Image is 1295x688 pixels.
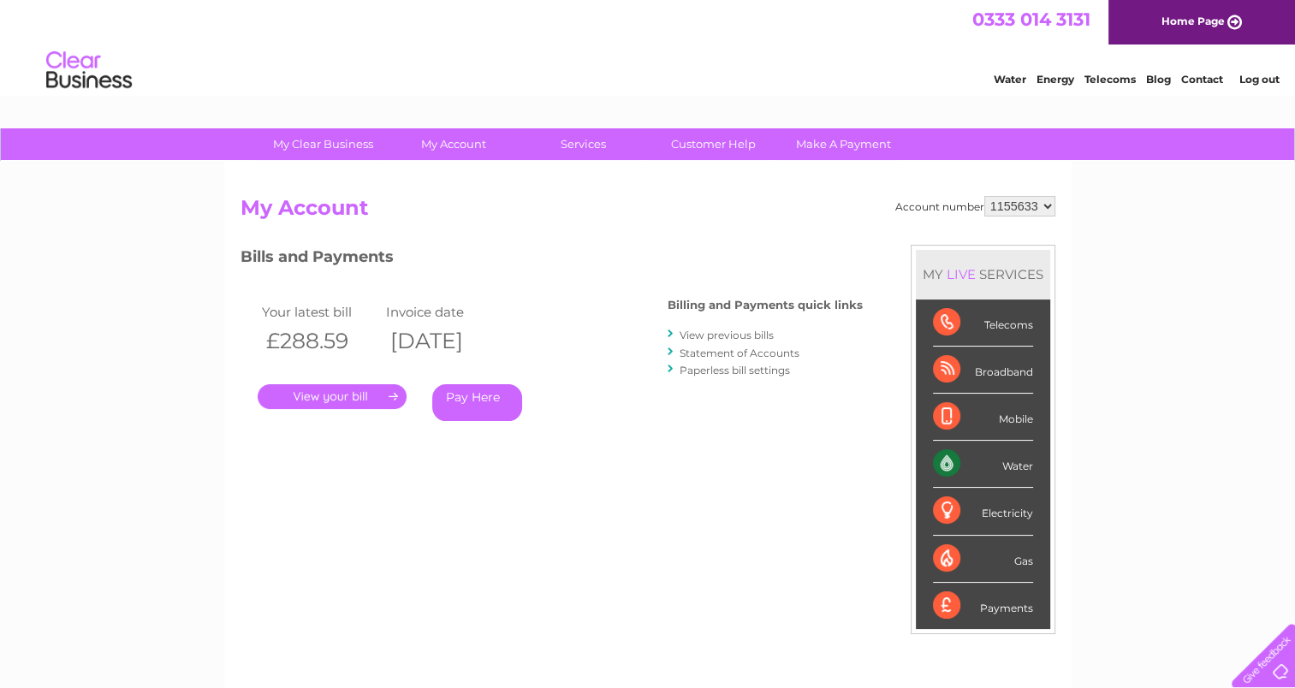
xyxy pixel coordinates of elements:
div: MY SERVICES [916,250,1050,299]
a: View previous bills [680,329,774,341]
a: Energy [1037,73,1074,86]
a: Telecoms [1084,73,1136,86]
a: Blog [1146,73,1171,86]
div: LIVE [943,266,979,282]
div: Account number [895,196,1055,216]
a: Services [513,128,654,160]
td: Invoice date [382,300,506,323]
div: Water [933,441,1033,488]
th: £288.59 [258,323,382,359]
a: Log out [1239,73,1279,86]
a: Pay Here [432,384,522,421]
a: . [258,384,407,409]
th: [DATE] [382,323,506,359]
div: Payments [933,583,1033,629]
div: Clear Business is a trading name of Verastar Limited (registered in [GEOGRAPHIC_DATA] No. 3667643... [244,9,1053,83]
a: Customer Help [643,128,784,160]
a: Make A Payment [773,128,914,160]
div: Electricity [933,488,1033,535]
div: Broadband [933,347,1033,394]
a: My Account [383,128,524,160]
a: 0333 014 3131 [972,9,1090,30]
td: Your latest bill [258,300,382,323]
div: Mobile [933,394,1033,441]
div: Telecoms [933,300,1033,347]
div: Gas [933,536,1033,583]
h2: My Account [241,196,1055,228]
h4: Billing and Payments quick links [668,299,863,311]
h3: Bills and Payments [241,245,863,275]
a: Paperless bill settings [680,364,790,377]
a: Water [994,73,1026,86]
a: Statement of Accounts [680,347,799,359]
a: My Clear Business [252,128,394,160]
a: Contact [1181,73,1223,86]
img: logo.png [45,44,133,97]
